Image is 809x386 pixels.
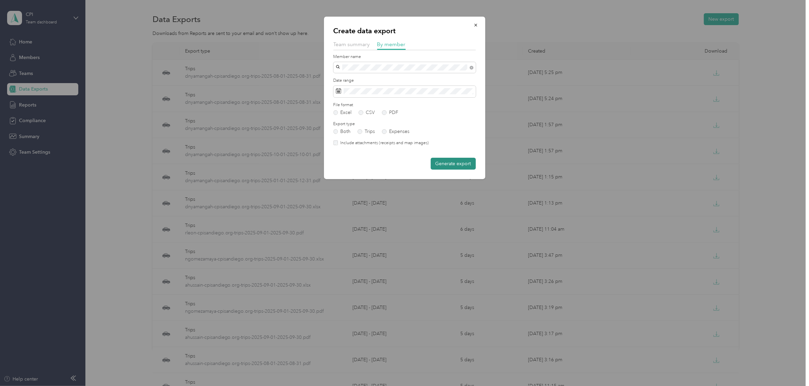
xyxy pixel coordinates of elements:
[338,140,429,146] label: Include attachments (receipts and map images)
[771,348,809,386] iframe: Everlance-gr Chat Button Frame
[382,129,409,134] label: Expenses
[431,158,476,170] button: Generate export
[333,78,476,84] label: Date range
[333,41,370,47] span: Team summary
[333,102,476,108] label: File format
[333,26,476,36] p: Create data export
[377,41,406,47] span: By member
[333,54,476,60] label: Member name
[358,129,375,134] label: Trips
[359,110,375,115] label: CSV
[382,110,398,115] label: PDF
[333,121,476,127] label: Export type
[333,110,352,115] label: Excel
[333,129,351,134] label: Both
